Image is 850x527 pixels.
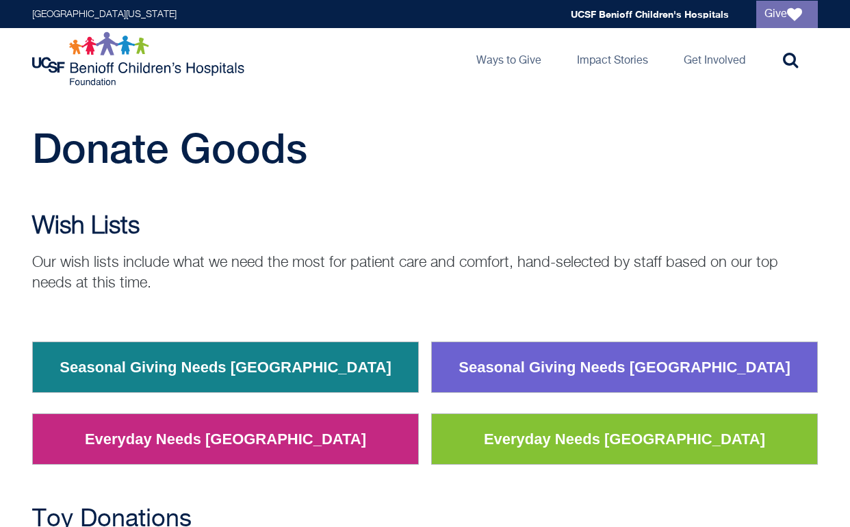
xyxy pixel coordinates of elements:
a: [GEOGRAPHIC_DATA][US_STATE] [32,10,177,19]
a: Seasonal Giving Needs [GEOGRAPHIC_DATA] [448,350,801,385]
a: Everyday Needs [GEOGRAPHIC_DATA] [474,422,775,457]
h2: Wish Lists [32,213,818,240]
a: Seasonal Giving Needs [GEOGRAPHIC_DATA] [49,350,402,385]
a: Give [756,1,818,28]
a: Everyday Needs [GEOGRAPHIC_DATA] [75,422,376,457]
a: UCSF Benioff Children's Hospitals [571,8,729,20]
p: Our wish lists include what we need the most for patient care and comfort, hand-selected by staff... [32,253,818,294]
span: Donate Goods [32,124,307,172]
a: Impact Stories [566,28,659,90]
a: Get Involved [673,28,756,90]
a: Ways to Give [465,28,552,90]
img: Logo for UCSF Benioff Children's Hospitals Foundation [32,31,248,86]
